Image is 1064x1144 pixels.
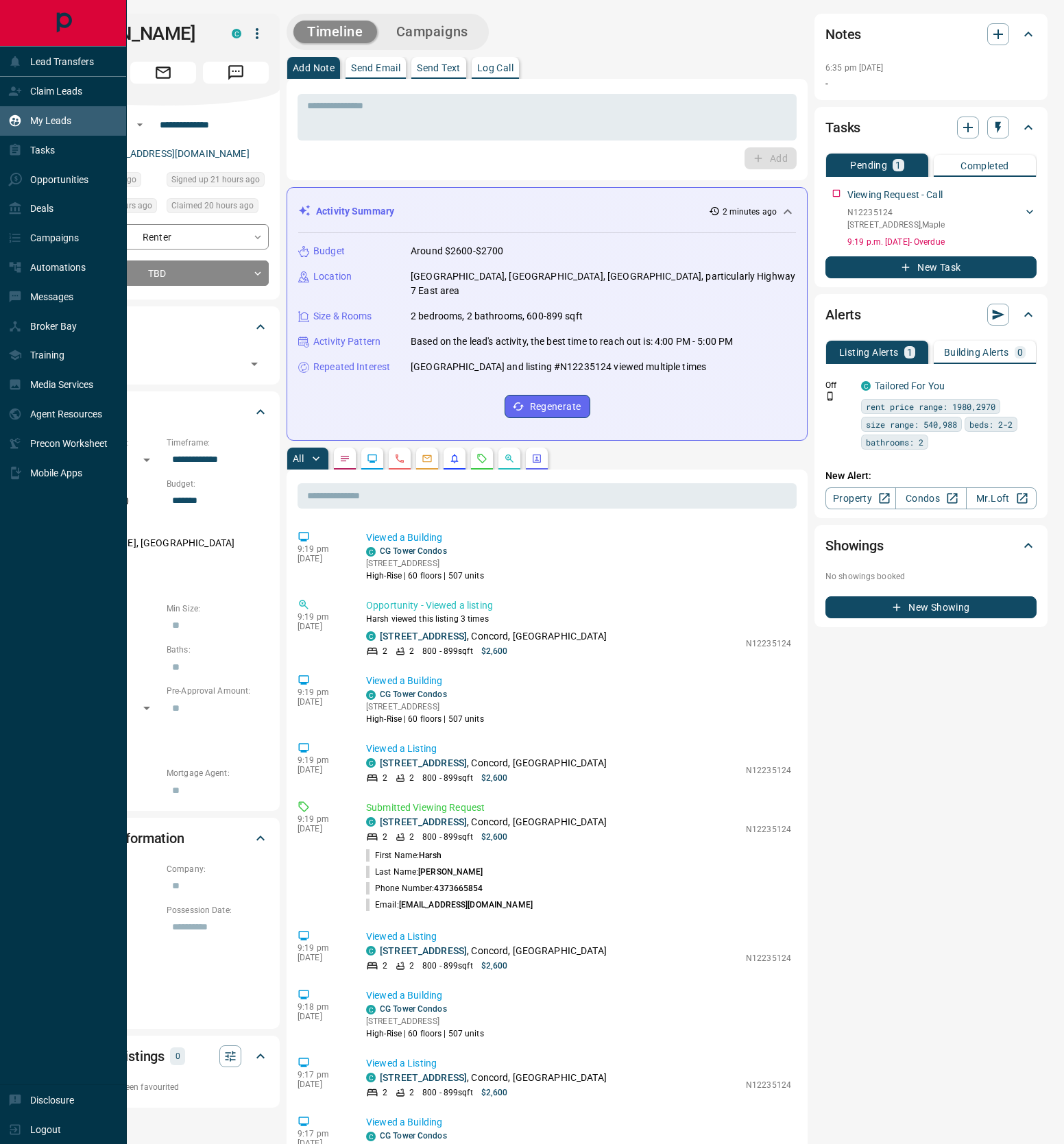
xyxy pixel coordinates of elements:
p: Activity Pattern [313,334,380,349]
p: $2,600 [481,645,508,657]
p: [STREET_ADDRESS] [366,701,484,713]
p: Last Name: [366,866,483,878]
p: Company: [167,863,269,875]
div: Renter [58,224,269,250]
p: 800 - 899 sqft [422,831,472,843]
div: Showings [825,529,1037,562]
p: Budget [313,244,345,258]
a: CG Tower Condos [380,1131,447,1141]
p: 9:19 pm [298,544,346,554]
p: [STREET_ADDRESS] [366,557,484,570]
div: condos.ca [366,690,376,700]
p: Min Size: [167,603,269,615]
p: N12235124 [746,952,791,964]
p: $2,600 [481,1086,508,1099]
p: 2 [409,645,414,657]
a: [STREET_ADDRESS] [380,945,467,956]
button: Timeline [293,21,377,43]
h2: Tasks [825,117,860,138]
p: $2,600 [481,960,508,972]
p: [GEOGRAPHIC_DATA], [GEOGRAPHIC_DATA], [GEOGRAPHIC_DATA], particularly Highway 7 East area [411,269,796,298]
button: Open [245,354,264,374]
div: TBD [58,260,269,286]
p: 2 [409,831,414,843]
p: Log Call [477,63,513,73]
div: Criteria [58,395,269,428]
p: 9:19 pm [298,612,346,622]
p: 1 [895,160,901,170]
span: rent price range: 1980,2970 [866,400,995,413]
span: [EMAIL_ADDRESS][DOMAIN_NAME] [399,900,533,910]
p: Opportunity - Viewed a listing [366,598,791,613]
p: , Concord, [GEOGRAPHIC_DATA] [380,944,607,958]
p: 2 [383,645,387,657]
div: Notes [825,18,1037,51]
span: bathrooms: 2 [866,435,923,449]
p: [DATE] [298,554,346,563]
p: [DATE] [298,953,346,962]
a: Property [825,487,896,509]
p: Pending [850,160,887,170]
p: Building Alerts [944,348,1009,357]
p: No showings booked [825,570,1037,583]
span: Signed up 21 hours ago [171,173,260,186]
p: 9:19 p.m. [DATE] - Overdue [847,236,1037,248]
p: Around $2600-$2700 [411,244,503,258]
p: 9:19 pm [298,943,346,953]
p: [DATE] [298,1012,346,1021]
p: High-Rise | 60 floors | 507 units [366,570,484,582]
p: N12235124 [746,764,791,777]
p: Viewed a Listing [366,742,791,756]
svg: Opportunities [504,453,515,464]
a: [EMAIL_ADDRESS][DOMAIN_NAME] [95,148,250,159]
p: 9:18 pm [298,1002,346,1012]
p: 9:17 pm [298,1129,346,1139]
p: 1 [907,348,912,357]
div: condos.ca [232,29,241,38]
p: First Name: [366,849,442,862]
p: 2 [409,1086,414,1099]
span: Harsh [419,851,442,860]
p: Repeated Interest [313,360,390,374]
p: Size & Rooms [313,309,372,324]
div: condos.ca [366,631,376,641]
div: condos.ca [366,817,376,827]
p: 0 [1017,348,1023,357]
div: Sun Sep 14 2025 [167,198,269,217]
p: - [825,77,1037,91]
span: [PERSON_NAME] [418,867,483,877]
p: [STREET_ADDRESS] , Maple [847,219,945,231]
p: 9:19 pm [298,687,346,697]
a: Mr.Loft [966,487,1037,509]
div: Alerts [825,298,1037,331]
p: Harsh viewed this listing 3 times [366,613,791,625]
p: Activity Summary [316,204,394,219]
p: New Alert: [825,469,1037,483]
p: N12235124 [746,823,791,836]
p: Baths: [167,644,269,656]
p: $2,600 [481,831,508,843]
div: condos.ca [366,1073,376,1082]
p: Viewing Request - Call [847,188,943,202]
div: Favourite Listings0 [58,1040,269,1073]
h2: Showings [825,535,884,557]
p: Motivation: [58,561,269,574]
p: No listings have been favourited [58,1081,269,1093]
p: Mortgage Agent: [167,767,269,779]
span: Message [203,62,269,84]
p: Based on the lead's activity, the best time to reach out is: 4:00 PM - 5:00 PM [411,334,733,349]
p: Budget: [167,478,269,490]
div: condos.ca [366,547,376,557]
p: Email: [366,899,533,911]
span: 4373665854 [434,884,483,893]
a: [STREET_ADDRESS] [380,631,467,642]
button: Campaigns [383,21,482,43]
p: High-Rise | 60 floors | 507 units [366,713,484,725]
div: Tags [58,311,269,343]
a: CG Tower Condos [380,546,447,556]
h1: [PERSON_NAME] [58,23,211,45]
p: Timeframe: [167,437,269,449]
span: Claimed 20 hours ago [171,199,254,212]
p: N12235124 [746,637,791,650]
span: beds: 2-2 [969,417,1013,431]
